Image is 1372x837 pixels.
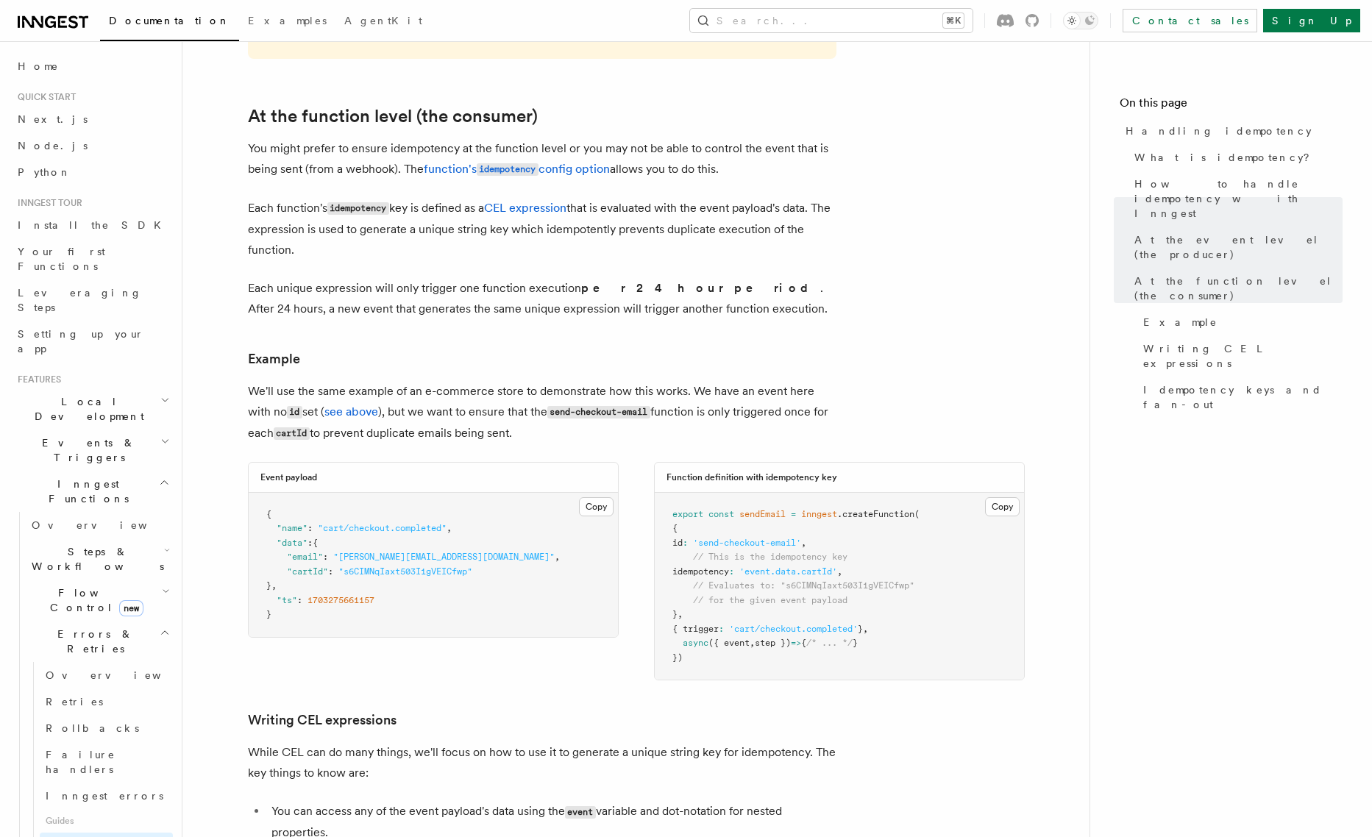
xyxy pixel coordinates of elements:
span: : [323,552,328,562]
a: Writing CEL expressions [1137,335,1343,377]
span: export [672,509,703,519]
a: CEL expression [484,201,566,215]
code: idempotency [327,202,389,215]
span: Node.js [18,140,88,152]
span: Your first Functions [18,246,105,272]
span: ( [914,509,920,519]
span: } [266,609,271,619]
span: Local Development [12,394,160,424]
code: idempotency [477,163,539,176]
span: Inngest errors [46,790,163,802]
span: inngest [801,509,837,519]
span: At the function level (the consumer) [1134,274,1343,303]
span: step }) [755,638,791,648]
span: , [271,580,277,591]
span: What is idempotency? [1134,150,1320,165]
h3: Function definition with idempotency key [667,471,837,483]
a: Overview [26,512,173,538]
a: Documentation [100,4,239,41]
a: AgentKit [335,4,431,40]
a: function'sidempotencyconfig option [424,162,610,176]
span: "data" [277,538,308,548]
span: Guides [40,809,173,833]
p: Each function's key is defined as a that is evaluated with the event payload's data. The expressi... [248,198,836,260]
span: Overview [46,669,197,681]
span: At the event level (the producer) [1134,232,1343,262]
span: "cart/checkout.completed" [318,523,447,533]
span: { [672,523,678,533]
span: Handling idempotency [1126,124,1312,138]
span: } [266,580,271,591]
p: We'll use the same example of an e-commerce store to demonstrate how this works. We have an event... [248,381,836,444]
span: : [719,624,724,634]
span: async [683,638,708,648]
button: Copy [985,497,1020,516]
span: 'send-checkout-email' [693,538,801,548]
span: Documentation [109,15,230,26]
span: Idempotency keys and fan-out [1143,382,1343,412]
a: Retries [40,688,173,715]
span: , [750,638,755,648]
span: Setting up your app [18,328,144,355]
a: Example [248,349,300,369]
a: see above [324,405,378,418]
code: event [565,806,596,819]
span: { [801,638,806,648]
a: Next.js [12,106,173,132]
h4: On this page [1120,94,1343,118]
span: Steps & Workflows [26,544,164,574]
a: How to handle idempotency with Inngest [1128,171,1343,227]
span: , [863,624,868,634]
span: Events & Triggers [12,435,160,465]
a: Contact sales [1123,9,1257,32]
span: // Evaluates to: "s6CIMNqIaxt503I1gVEICfwp" [693,580,914,591]
span: "ts" [277,595,297,605]
span: "[PERSON_NAME][EMAIL_ADDRESS][DOMAIN_NAME]" [333,552,555,562]
span: : [297,595,302,605]
a: At the event level (the producer) [1128,227,1343,268]
span: .createFunction [837,509,914,519]
span: "s6CIMNqIaxt503I1gVEICfwp" [338,566,472,577]
span: 1703275661157 [308,595,374,605]
span: : [308,538,313,548]
span: sendEmail [739,509,786,519]
button: Local Development [12,388,173,430]
span: How to handle idempotency with Inngest [1134,177,1343,221]
code: id [287,406,302,418]
a: Failure handlers [40,741,173,783]
span: "email" [287,552,323,562]
span: , [447,523,452,533]
a: Home [12,53,173,79]
span: } [858,624,863,634]
span: Python [18,166,71,178]
span: => [791,638,801,648]
span: Inngest tour [12,197,82,209]
span: ({ event [708,638,750,648]
code: send-checkout-email [547,406,650,418]
span: idempotency [672,566,729,577]
span: Next.js [18,113,88,125]
h3: Event payload [260,471,317,483]
span: AgentKit [344,15,422,26]
span: Retries [46,696,103,708]
span: const [708,509,734,519]
span: }) [672,652,683,663]
a: Install the SDK [12,212,173,238]
span: Leveraging Steps [18,287,142,313]
a: Example [1137,309,1343,335]
a: Overview [40,662,173,688]
span: Overview [32,519,183,531]
a: Node.js [12,132,173,159]
span: "name" [277,523,308,533]
button: Errors & Retries [26,621,173,662]
button: Copy [579,497,614,516]
span: Errors & Retries [26,627,160,656]
a: Python [12,159,173,185]
button: Toggle dark mode [1063,12,1098,29]
span: { [266,509,271,519]
span: "cartId" [287,566,328,577]
span: : [308,523,313,533]
span: , [837,566,842,577]
span: Example [1143,315,1218,330]
span: Writing CEL expressions [1143,341,1343,371]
